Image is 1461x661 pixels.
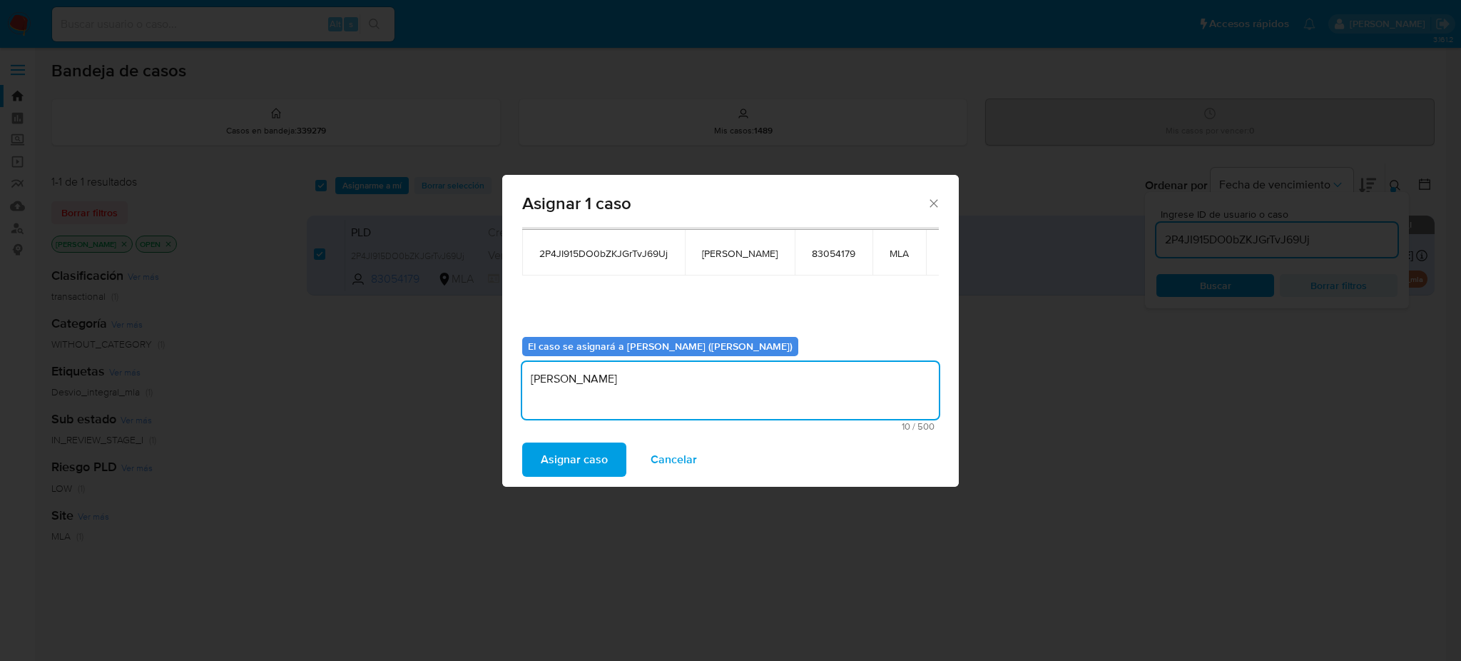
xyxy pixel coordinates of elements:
span: Asignar caso [541,444,608,475]
span: MLA [890,247,909,260]
span: 83054179 [812,247,855,260]
div: assign-modal [502,175,959,487]
span: 2P4JI915DO0bZKJGrTvJ69Uj [539,247,668,260]
textarea: [PERSON_NAME] [522,362,939,419]
span: Asignar 1 caso [522,195,927,212]
span: Cancelar [651,444,697,475]
button: Cancelar [632,443,716,477]
span: Máximo 500 caracteres [526,422,935,431]
b: El caso se asignará a [PERSON_NAME] ([PERSON_NAME]) [528,339,793,353]
button: Asignar caso [522,443,626,477]
button: Cerrar ventana [927,196,940,209]
span: [PERSON_NAME] [702,247,778,260]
